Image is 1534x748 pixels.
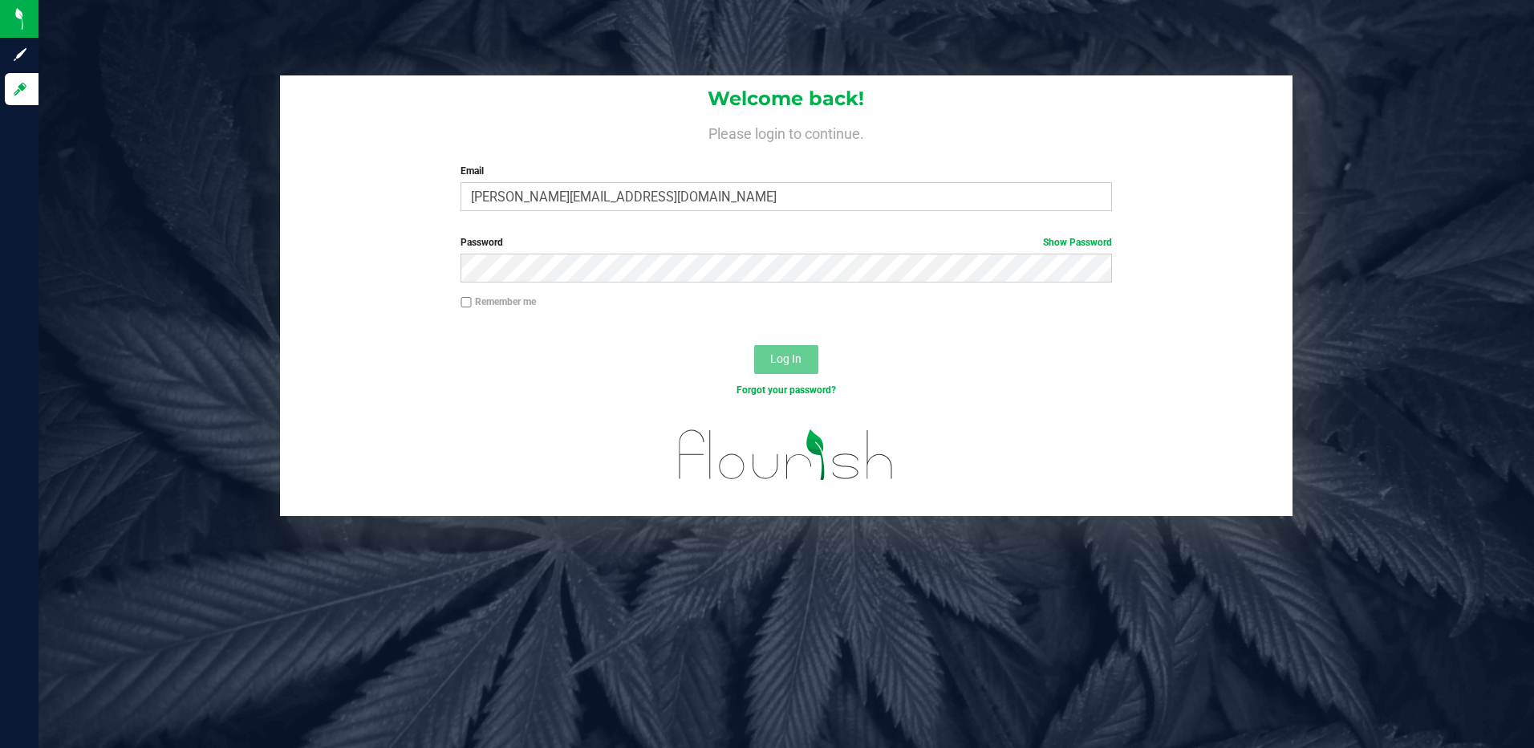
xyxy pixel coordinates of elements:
[461,237,503,248] span: Password
[461,295,536,309] label: Remember me
[1043,237,1112,248] a: Show Password
[280,122,1293,141] h4: Please login to continue.
[754,345,818,374] button: Log In
[770,352,801,365] span: Log In
[280,88,1293,109] h1: Welcome back!
[12,81,28,97] inline-svg: Log in
[12,47,28,63] inline-svg: Sign up
[461,297,472,308] input: Remember me
[461,164,1112,178] label: Email
[737,384,836,396] a: Forgot your password?
[659,414,913,496] img: flourish_logo.svg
